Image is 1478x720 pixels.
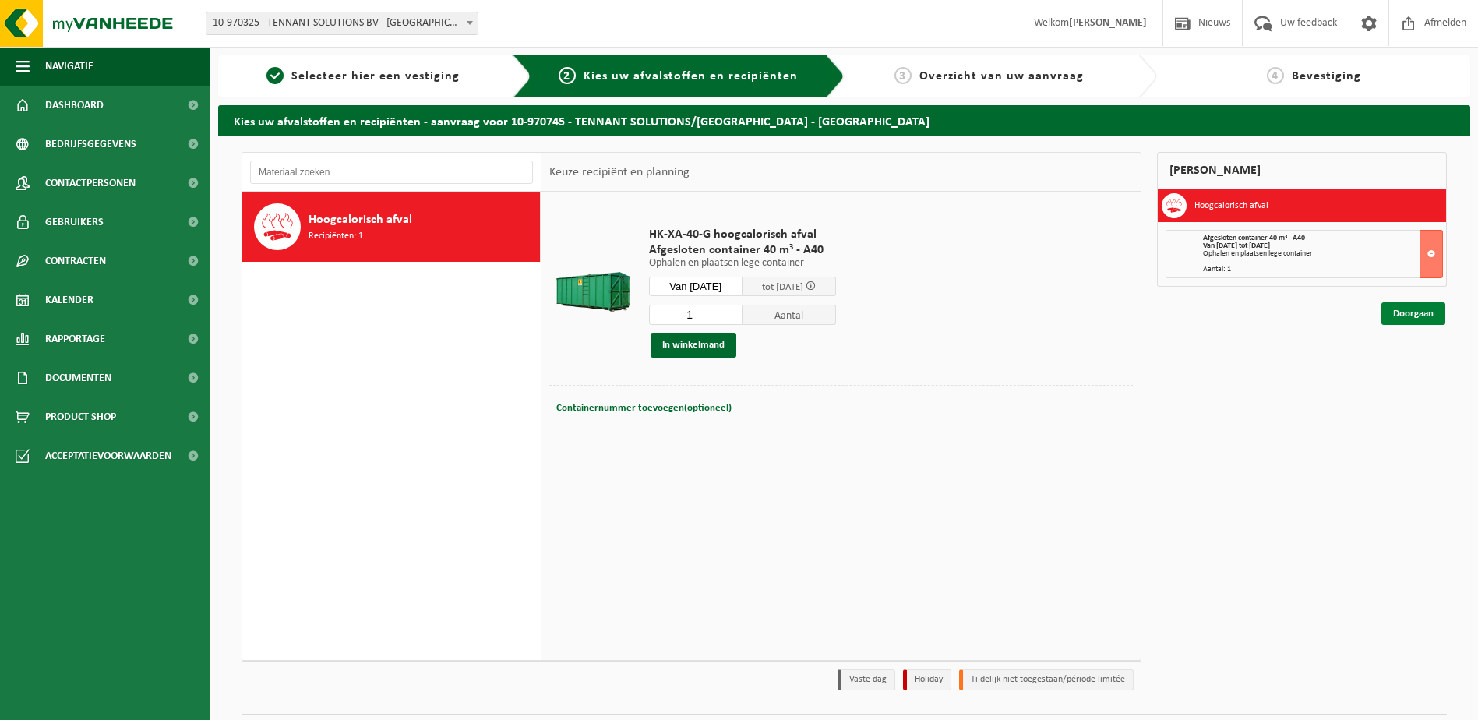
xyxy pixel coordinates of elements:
[226,67,500,86] a: 1Selecteer hier een vestiging
[762,282,803,292] span: tot [DATE]
[649,242,836,258] span: Afgesloten container 40 m³ - A40
[309,229,363,244] span: Recipiënten: 1
[206,12,478,34] span: 10-970325 - TENNANT SOLUTIONS BV - MECHELEN
[541,153,697,192] div: Keuze recipiënt en planning
[45,358,111,397] span: Documenten
[45,86,104,125] span: Dashboard
[45,319,105,358] span: Rapportage
[45,281,93,319] span: Kalender
[45,203,104,242] span: Gebruikers
[651,333,736,358] button: In winkelmand
[45,397,116,436] span: Product Shop
[206,12,478,35] span: 10-970325 - TENNANT SOLUTIONS BV - MECHELEN
[559,67,576,84] span: 2
[1194,193,1268,218] h3: Hoogcalorisch afval
[903,669,951,690] li: Holiday
[1203,242,1270,250] strong: Van [DATE] tot [DATE]
[1157,152,1447,189] div: [PERSON_NAME]
[45,164,136,203] span: Contactpersonen
[218,105,1470,136] h2: Kies uw afvalstoffen en recipiënten - aanvraag voor 10-970745 - TENNANT SOLUTIONS/[GEOGRAPHIC_DAT...
[45,47,93,86] span: Navigatie
[649,258,836,269] p: Ophalen en plaatsen lege container
[1267,67,1284,84] span: 4
[291,70,460,83] span: Selecteer hier een vestiging
[743,305,836,325] span: Aantal
[838,669,895,690] li: Vaste dag
[959,669,1134,690] li: Tijdelijk niet toegestaan/période limitée
[45,242,106,281] span: Contracten
[266,67,284,84] span: 1
[919,70,1084,83] span: Overzicht van uw aanvraag
[1203,266,1442,274] div: Aantal: 1
[1203,234,1305,242] span: Afgesloten container 40 m³ - A40
[1203,250,1442,258] div: Ophalen en plaatsen lege container
[894,67,912,84] span: 3
[1292,70,1361,83] span: Bevestiging
[45,436,171,475] span: Acceptatievoorwaarden
[649,227,836,242] span: HK-XA-40-G hoogcalorisch afval
[45,125,136,164] span: Bedrijfsgegevens
[556,403,732,413] span: Containernummer toevoegen(optioneel)
[309,210,412,229] span: Hoogcalorisch afval
[649,277,743,296] input: Selecteer datum
[555,397,733,419] button: Containernummer toevoegen(optioneel)
[584,70,798,83] span: Kies uw afvalstoffen en recipiënten
[250,161,533,184] input: Materiaal zoeken
[1381,302,1445,325] a: Doorgaan
[242,192,541,262] button: Hoogcalorisch afval Recipiënten: 1
[1069,17,1147,29] strong: [PERSON_NAME]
